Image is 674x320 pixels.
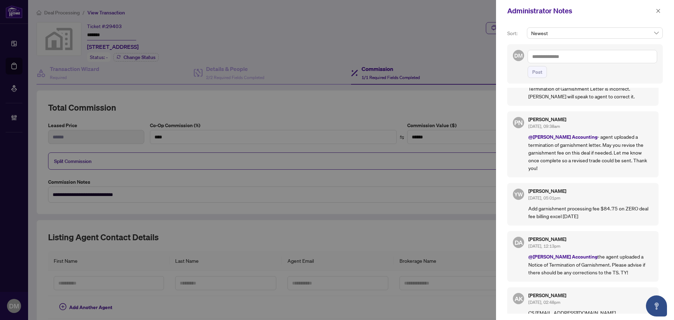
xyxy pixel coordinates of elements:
p: the agent uploaded a Notice of Termination of Garnishment. Please advise if there should be any c... [528,253,653,276]
span: AK [514,294,523,303]
button: Open asap [646,295,667,316]
h5: [PERSON_NAME] [528,189,653,194]
span: PN [514,118,523,128]
p: Termination of Garnishment Letter is incorrect. [PERSON_NAME] will speak to agent to correct it. [528,85,653,100]
span: DA [514,238,523,247]
span: DM [514,51,523,60]
p: Add garnishment processing fee $84.75 on ZERO deal fee billing excel [DATE] [528,204,653,220]
p: CS [EMAIL_ADDRESS][DOMAIN_NAME] [528,309,653,316]
div: Administrator Notes [507,6,654,16]
span: [DATE], 02:48pm [528,300,560,305]
h5: [PERSON_NAME] [528,293,653,298]
h5: [PERSON_NAME] [528,237,653,242]
p: Sort: [507,30,524,37]
span: [DATE], 12:13pm [528,243,560,249]
span: Newest [531,28,659,38]
span: @[PERSON_NAME] Accounting [528,253,597,260]
button: Post [528,66,547,78]
span: close [656,8,661,13]
p: - agent uploaded a termination of garnishment letter. May you revise the garnishment fee on this ... [528,133,653,172]
span: YW [514,190,523,198]
span: [DATE], 09:38am [528,124,560,129]
span: @[PERSON_NAME] Accounting [528,133,597,140]
span: [DATE], 05:01pm [528,195,560,201]
h5: [PERSON_NAME] [528,117,653,122]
